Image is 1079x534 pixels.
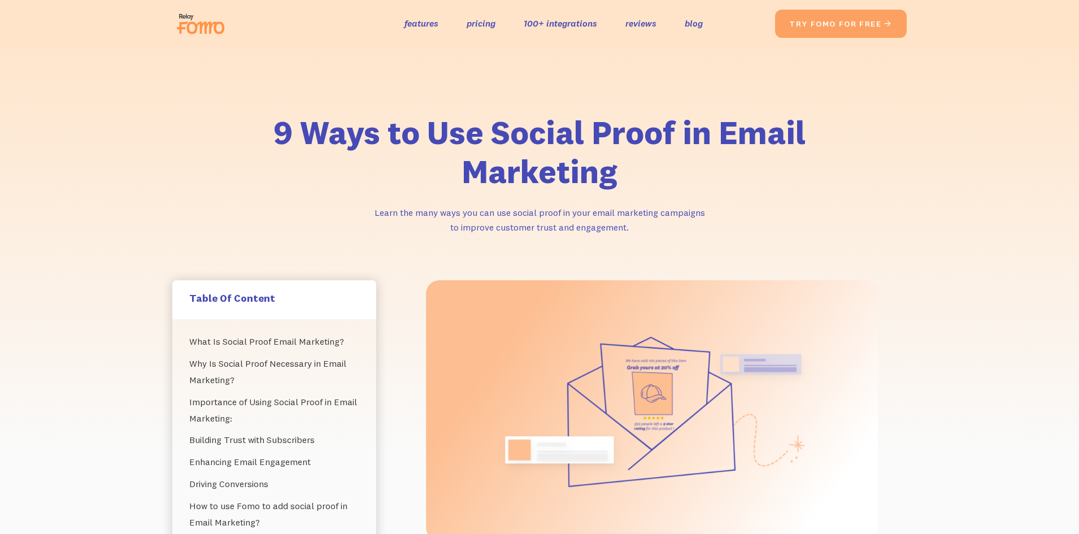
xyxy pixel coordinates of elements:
[467,15,495,32] a: pricing
[251,113,828,192] h1: 9 Ways to Use Social Proof in Email Marketing
[404,15,438,32] a: features
[189,331,359,353] a: What Is Social Proof Email Marketing?
[685,15,703,32] a: blog
[189,451,359,473] a: Enhancing Email Engagement
[189,473,359,495] a: Driving Conversions
[884,19,893,29] span: 
[189,292,359,305] h5: Table Of Content
[524,15,597,32] a: 100+ integrations
[625,15,656,32] a: reviews
[189,353,359,391] a: Why Is Social Proof Necessary in Email Marketing?
[370,205,709,235] p: Learn the many ways you can use social proof in your email marketing campaigns to improve custome...
[775,10,907,38] a: try fomo for free
[189,391,359,429] a: Importance of Using Social Proof in Email Marketing:
[189,429,359,451] a: Building Trust with Subscribers
[189,495,359,533] a: How to use Fomo to add social proof in Email Marketing?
